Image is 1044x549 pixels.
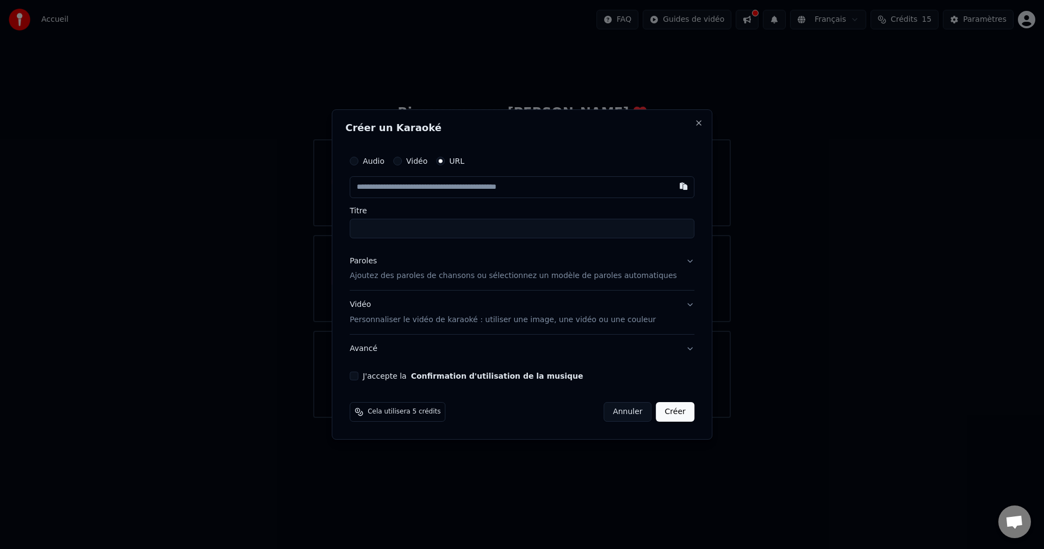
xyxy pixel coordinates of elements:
[411,372,583,380] button: J'accepte la
[350,300,656,326] div: Vidéo
[350,335,694,363] button: Avancé
[368,408,440,416] span: Cela utilisera 5 crédits
[345,123,699,133] h2: Créer un Karaoké
[350,256,377,267] div: Paroles
[350,207,694,214] label: Titre
[350,291,694,335] button: VidéoPersonnaliser le vidéo de karaoké : utiliser une image, une vidéo ou une couleur
[350,247,694,291] button: ParolesAjoutez des paroles de chansons ou sélectionnez un modèle de paroles automatiques
[449,157,464,165] label: URL
[604,402,651,422] button: Annuler
[350,314,656,325] p: Personnaliser le vidéo de karaoké : utiliser une image, une vidéo ou une couleur
[363,372,583,380] label: J'accepte la
[363,157,384,165] label: Audio
[350,271,677,282] p: Ajoutez des paroles de chansons ou sélectionnez un modèle de paroles automatiques
[656,402,694,422] button: Créer
[406,157,427,165] label: Vidéo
